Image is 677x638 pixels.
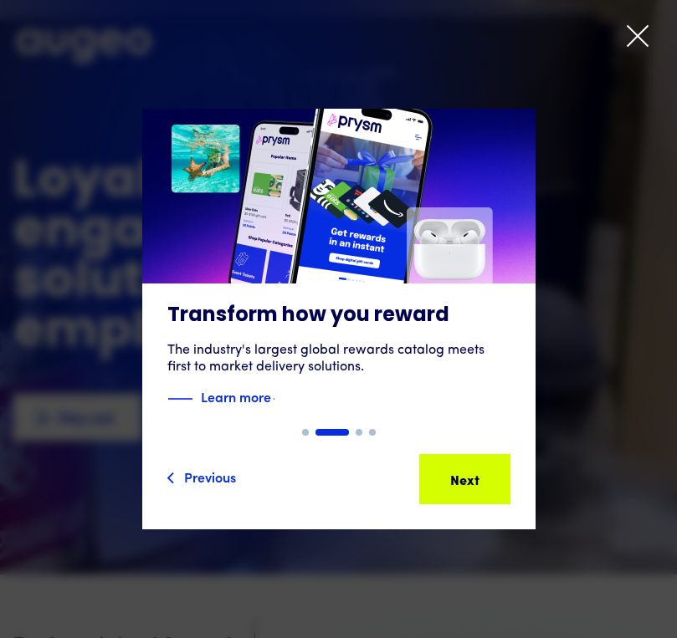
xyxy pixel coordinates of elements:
a: Transform how you rewardThe industry's largest global rewards catalog meets first to market deliv... [142,109,536,429]
a: Next [419,454,510,504]
div: Show slide 4 of 4 [369,429,376,436]
img: Blue decorative line [167,389,192,409]
h3: Transform how you reward [167,304,510,329]
div: The industry's largest global rewards catalog meets first to market delivery solutions. [167,342,510,375]
div: Show slide 2 of 4 [315,429,349,436]
strong: Learn more [201,387,271,406]
div: Show slide 1 of 4 [302,429,309,436]
div: Previous [184,467,236,487]
img: Blue text arrow [273,389,298,409]
div: Show slide 3 of 4 [356,429,362,436]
